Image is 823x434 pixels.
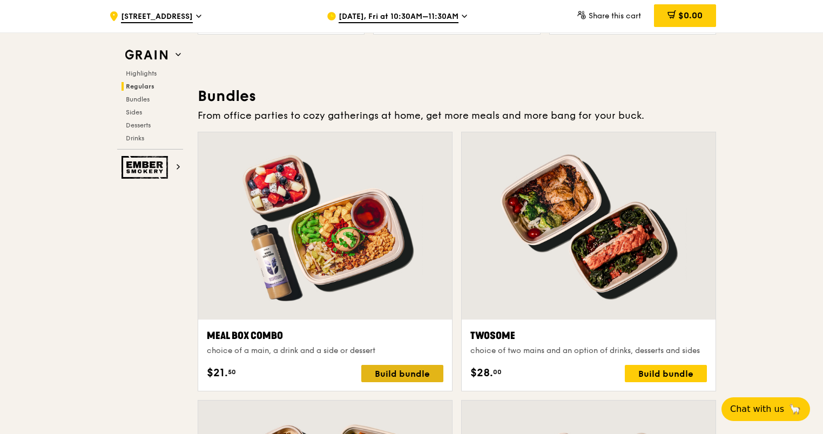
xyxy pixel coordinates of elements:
[493,368,502,376] span: 00
[207,328,443,343] div: Meal Box Combo
[122,45,171,65] img: Grain web logo
[470,345,707,356] div: choice of two mains and an option of drinks, desserts and sides
[126,134,144,142] span: Drinks
[198,108,716,123] div: From office parties to cozy gatherings at home, get more meals and more bang for your buck.
[678,10,703,21] span: $0.00
[589,11,641,21] span: Share this cart
[470,328,707,343] div: Twosome
[788,403,801,416] span: 🦙
[126,70,157,77] span: Highlights
[207,345,443,356] div: choice of a main, a drink and a side or dessert
[470,365,493,381] span: $28.
[126,96,150,103] span: Bundles
[121,11,193,23] span: [STREET_ADDRESS]
[207,365,228,381] span: $21.
[228,368,236,376] span: 50
[721,397,810,421] button: Chat with us🦙
[625,365,707,382] div: Build bundle
[122,156,171,179] img: Ember Smokery web logo
[730,403,784,416] span: Chat with us
[126,109,142,116] span: Sides
[126,83,154,90] span: Regulars
[126,121,151,129] span: Desserts
[361,365,443,382] div: Build bundle
[339,11,458,23] span: [DATE], Fri at 10:30AM–11:30AM
[198,86,716,106] h3: Bundles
